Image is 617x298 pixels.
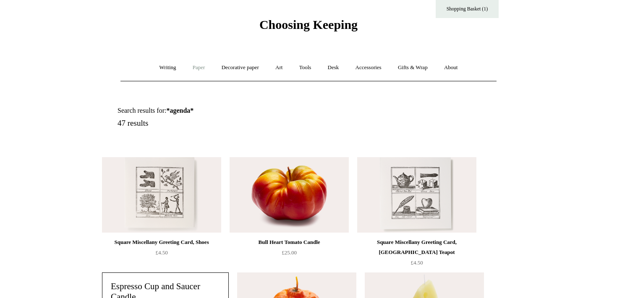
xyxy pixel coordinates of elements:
a: Choosing Keeping [259,24,358,30]
a: Writing [152,57,184,79]
a: Art [268,57,290,79]
a: Square Miscellany Greeting Card, Shoes £4.50 [102,237,221,272]
a: Bull Heart Tomato Candle Bull Heart Tomato Candle [230,157,349,233]
a: About [437,57,465,79]
img: Bull Heart Tomato Candle [230,157,349,233]
a: Paper [185,57,213,79]
a: Decorative paper [214,57,267,79]
a: Square Miscellany Greeting Card, China Teapot Square Miscellany Greeting Card, China Teapot [357,157,476,233]
a: Desk [320,57,347,79]
div: Square Miscellany Greeting Card, [GEOGRAPHIC_DATA] Teapot [359,237,474,257]
h1: Search results for: [118,106,318,114]
img: Square Miscellany Greeting Card, Shoes [102,157,221,233]
img: Square Miscellany Greeting Card, China Teapot [357,157,476,233]
span: Choosing Keeping [259,18,358,31]
a: Bull Heart Tomato Candle £25.00 [230,237,349,272]
a: Square Miscellany Greeting Card, Shoes Square Miscellany Greeting Card, Shoes [102,157,221,233]
h5: 47 results [118,119,318,128]
div: Bull Heart Tomato Candle [232,237,347,247]
a: Accessories [348,57,389,79]
span: £25.00 [282,249,297,256]
span: £4.50 [410,259,423,266]
a: Gifts & Wrap [390,57,435,79]
a: Tools [292,57,319,79]
span: £4.50 [155,249,167,256]
a: Square Miscellany Greeting Card, [GEOGRAPHIC_DATA] Teapot £4.50 [357,237,476,272]
div: Square Miscellany Greeting Card, Shoes [104,237,219,247]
